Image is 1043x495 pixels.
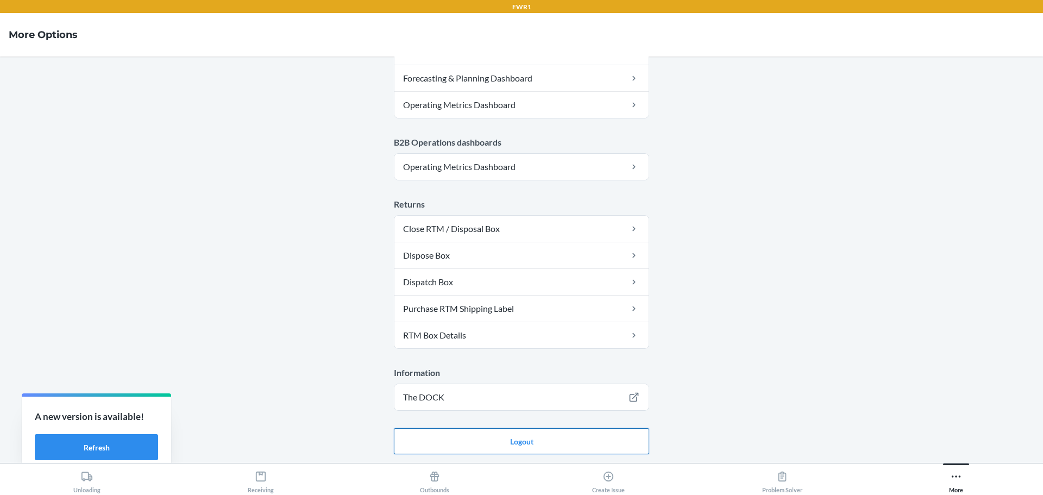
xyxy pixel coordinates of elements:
button: Outbounds [348,463,521,493]
button: Refresh [35,434,158,460]
button: Create Issue [521,463,695,493]
a: Forecasting & Planning Dashboard [394,65,649,91]
a: Operating Metrics Dashboard [394,92,649,118]
div: More [949,466,963,493]
a: Operating Metrics Dashboard [394,154,649,180]
a: Dispose Box [394,242,649,268]
button: Receiving [174,463,348,493]
div: Problem Solver [762,466,802,493]
p: A new version is available! [35,410,158,424]
p: EWR1 [512,2,531,12]
h4: More Options [9,28,78,42]
p: Information [394,366,649,379]
p: Returns [394,198,649,211]
div: Create Issue [592,466,625,493]
div: Outbounds [420,466,449,493]
a: Close RTM / Disposal Box [394,216,649,242]
button: More [869,463,1043,493]
div: Unloading [73,466,100,493]
button: Logout [394,428,649,454]
a: The DOCK [394,384,649,410]
a: Dispatch Box [394,269,649,295]
button: Problem Solver [695,463,869,493]
div: Receiving [248,466,274,493]
a: Purchase RTM Shipping Label [394,296,649,322]
a: RTM Box Details [394,322,649,348]
p: B2B Operations dashboards [394,136,649,149]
